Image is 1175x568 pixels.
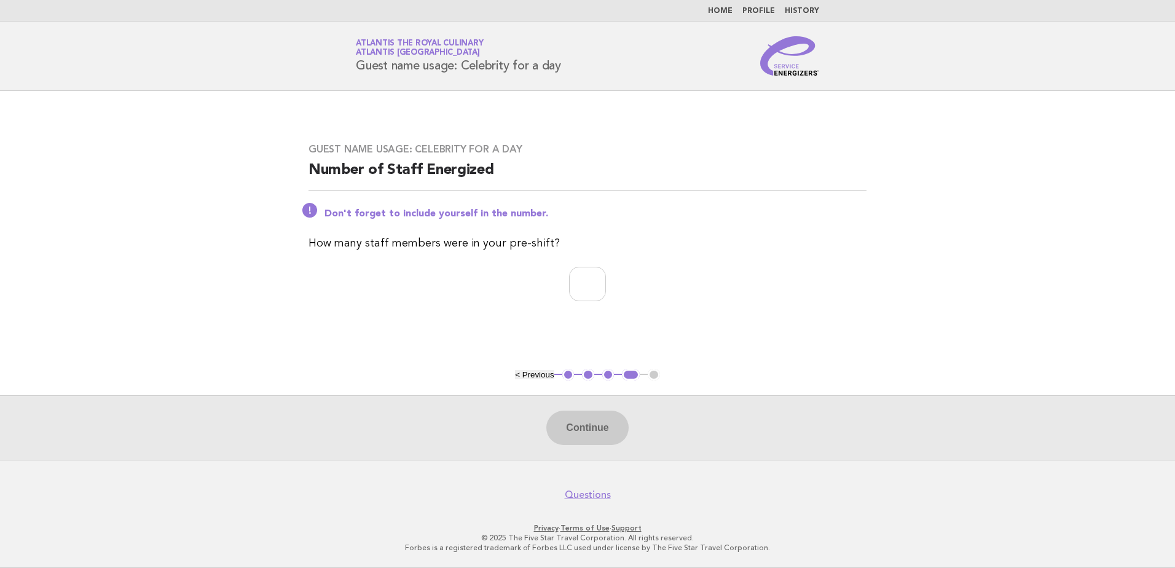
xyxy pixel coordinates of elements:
a: Questions [565,489,611,501]
h2: Number of Staff Energized [308,160,867,191]
a: Privacy [534,524,559,532]
h1: Guest name usage: Celebrity for a day [356,40,561,72]
a: History [785,7,819,15]
button: 2 [582,369,594,381]
p: Forbes is a registered trademark of Forbes LLC used under license by The Five Star Travel Corpora... [211,543,964,553]
a: Terms of Use [560,524,610,532]
p: How many staff members were in your pre-shift? [308,235,867,252]
a: Support [611,524,642,532]
a: Atlantis the Royal CulinaryAtlantis [GEOGRAPHIC_DATA] [356,39,483,57]
p: · · [211,523,964,533]
img: Service Energizers [760,36,819,76]
h3: Guest name usage: Celebrity for a day [308,143,867,156]
button: 3 [602,369,615,381]
a: Home [708,7,733,15]
p: © 2025 The Five Star Travel Corporation. All rights reserved. [211,533,964,543]
p: Don't forget to include yourself in the number. [324,208,867,220]
button: 1 [562,369,575,381]
button: < Previous [515,370,554,379]
a: Profile [742,7,775,15]
button: 4 [622,369,640,381]
span: Atlantis [GEOGRAPHIC_DATA] [356,49,480,57]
